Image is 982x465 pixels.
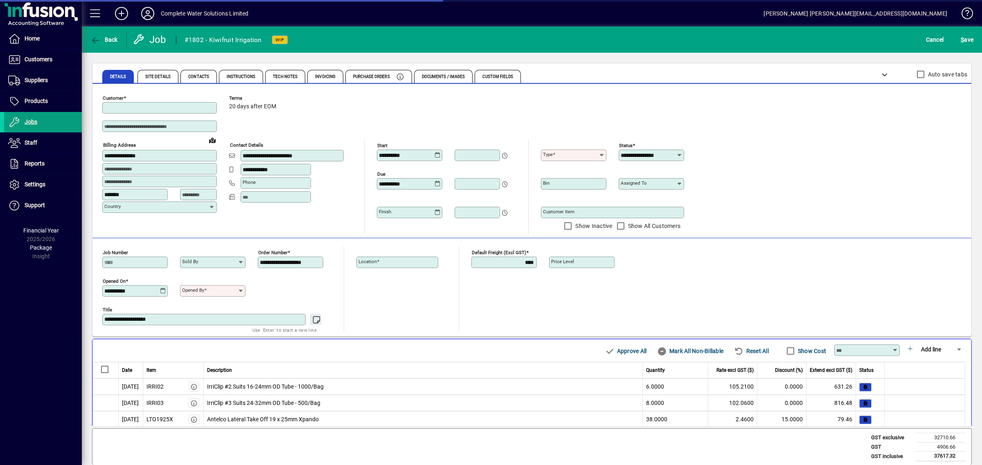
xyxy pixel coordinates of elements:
[229,103,276,110] span: 20 days after EOM
[110,75,126,79] span: Details
[757,395,806,411] td: 0.0000
[961,36,964,43] span: S
[734,344,769,358] span: Reset All
[206,134,219,147] a: View on map
[731,344,772,358] button: Reset All
[243,179,256,185] mat-label: Phone
[108,6,135,21] button: Add
[4,49,82,70] a: Customers
[806,395,856,411] td: 816.48
[716,367,754,374] span: Rate excl GST ($)
[574,222,612,230] label: Show Inactive
[185,34,262,47] div: #1802 - Kiwifruit Irrigation
[551,259,574,264] mat-label: Price Level
[273,75,297,79] span: Tech Notes
[103,250,128,255] mat-label: Job number
[4,91,82,112] a: Products
[657,344,723,358] span: Mark All Non-Billable
[775,367,803,374] span: Discount (%)
[654,344,727,358] button: Mark All Non-Billable
[229,96,278,101] span: Terms
[119,395,143,411] td: [DATE]
[252,325,317,335] mat-hint: Use 'Enter' to start a new line
[961,33,973,46] span: ave
[90,36,118,43] span: Back
[188,75,209,79] span: Contacts
[4,29,82,49] a: Home
[204,378,643,395] td: IrriClip #2 Suits 16-24mm OD Tube - 1000/Bag
[708,411,757,427] td: 2.4600
[4,133,82,153] a: Staff
[146,382,164,391] div: IRRI02
[810,367,852,374] span: Extend excl GST ($)
[626,222,681,230] label: Show All Customers
[377,171,385,177] mat-label: Due
[103,278,126,284] mat-label: Opened On
[643,411,708,427] td: 38.0000
[146,367,156,374] span: Item
[377,143,387,148] mat-label: Start
[422,75,465,79] span: Documents / Images
[472,250,526,255] mat-label: Default Freight (excl GST)
[926,33,944,46] span: Cancel
[182,287,204,293] mat-label: Opened by
[867,442,916,452] td: GST
[119,378,143,395] td: [DATE]
[146,399,164,407] div: IRRI03
[204,411,643,427] td: Antelco Lateral Take Off 19 x 25mm Xpando
[25,181,45,188] span: Settings
[379,209,391,215] mat-label: Finish
[916,452,965,461] td: 37617.32
[619,143,633,148] mat-label: Status
[4,70,82,91] a: Suppliers
[25,160,45,167] span: Reports
[924,32,946,47] button: Cancel
[25,118,37,125] span: Jobs
[764,7,947,20] div: [PERSON_NAME] [PERSON_NAME][EMAIL_ADDRESS][DOMAIN_NAME]
[119,411,143,427] td: [DATE]
[30,244,52,251] span: Package
[605,344,646,358] span: Approve All
[959,32,975,47] button: Save
[182,259,198,264] mat-label: Sold by
[757,411,806,427] td: 15.0000
[4,174,82,195] a: Settings
[926,70,968,78] label: Auto save tabs
[757,378,806,395] td: 0.0000
[207,367,232,374] span: Description
[161,7,249,20] div: Complete Water Solutions Limited
[25,98,48,104] span: Products
[25,56,52,63] span: Customers
[955,2,972,28] a: Knowledge Base
[867,433,916,443] td: GST exclusive
[135,6,161,21] button: Profile
[227,75,255,79] span: Instructions
[921,346,941,353] span: Add line
[643,395,708,411] td: 8.0000
[482,75,513,79] span: Custom Fields
[358,259,377,264] mat-label: Location
[543,180,550,186] mat-label: Bin
[353,75,390,79] span: Purchase Orders
[4,154,82,174] a: Reports
[646,367,665,374] span: Quantity
[601,344,650,358] button: Approve All
[867,452,916,461] td: GST inclusive
[145,75,171,79] span: Site Details
[4,195,82,216] a: Support
[146,415,173,424] div: LTO1925X
[621,180,647,186] mat-label: Assigned to
[23,227,59,234] span: Financial Year
[25,77,48,83] span: Suppliers
[82,32,127,47] app-page-header-button: Back
[806,411,856,427] td: 79.46
[806,378,856,395] td: 631.26
[133,33,168,46] div: Job
[103,95,124,101] mat-label: Customer
[88,32,120,47] button: Back
[859,367,874,374] span: Status
[258,250,288,255] mat-label: Order number
[103,307,112,313] mat-label: Title
[708,378,757,395] td: 105.2100
[543,152,553,157] mat-label: Type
